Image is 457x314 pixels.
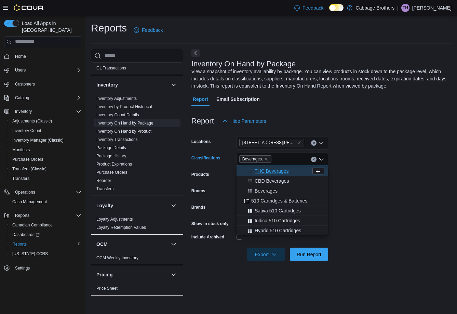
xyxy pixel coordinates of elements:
[96,137,138,142] span: Inventory Transactions
[10,146,32,154] a: Manifests
[4,49,81,291] nav: Complex example
[96,129,151,134] span: Inventory On Hand by Product
[96,217,133,222] span: Loyalty Adjustments
[10,146,81,154] span: Manifests
[1,51,84,61] button: Home
[7,116,84,126] button: Adjustments (Classic)
[12,211,81,220] span: Reports
[219,114,269,128] button: Hide Parameters
[15,67,26,73] span: Users
[96,113,139,117] a: Inventory Count Details
[10,117,55,125] a: Adjustments (Classic)
[237,216,328,226] button: Indica 510 Cartridges
[96,154,126,158] a: Package History
[237,176,328,186] button: CBD Beverages
[96,145,126,150] a: Package Details
[96,225,146,230] a: Loyalty Redemption Values
[242,156,263,162] span: Beverages.
[96,241,168,248] button: OCM
[7,174,84,183] button: Transfers
[10,231,42,239] a: Dashboards
[247,248,285,261] button: Export
[96,170,127,175] span: Purchase Orders
[1,211,84,220] button: Reports
[19,20,81,34] span: Load All Apps in [GEOGRAPHIC_DATA]
[91,254,183,265] div: OCM
[10,155,46,163] a: Purchase Orders
[319,140,324,146] button: Open list of options
[96,271,112,278] h3: Pricing
[96,271,168,278] button: Pricing
[96,286,118,291] a: Price Sheet
[216,92,260,106] span: Email Subscription
[191,155,220,161] label: Classifications
[255,178,289,184] span: CBD Beverages
[10,198,50,206] a: Cash Management
[12,80,81,88] span: Customers
[96,241,108,248] h3: OCM
[96,202,113,209] h3: Loyalty
[96,120,153,126] span: Inventory On Hand by Package
[191,139,211,144] label: Locations
[96,217,133,222] a: Loyalty Adjustments
[412,4,452,12] p: [PERSON_NAME]
[12,188,81,196] span: Operations
[96,178,111,183] a: Reorder
[1,93,84,103] button: Catalog
[191,188,205,194] label: Rooms
[96,256,138,260] a: OCM Weekly Inventory
[7,126,84,135] button: Inventory Count
[191,221,229,226] label: Show in stock only
[12,232,40,237] span: Dashboards
[12,166,46,172] span: Transfers (Classic)
[191,68,448,90] div: View a snapshot of inventory availability by package. You can view products in stock down to the ...
[251,248,281,261] span: Export
[237,196,328,206] button: 510 Cartridges & Batteries
[311,140,317,146] button: Clear input
[12,52,81,61] span: Home
[10,240,29,248] a: Reports
[303,4,323,11] span: Feedback
[7,230,84,239] a: Dashboards
[311,157,317,162] button: Clear input
[91,21,127,35] h1: Reports
[15,213,29,218] span: Reports
[96,81,118,88] h3: Inventory
[10,240,81,248] span: Reports
[191,172,209,177] label: Products
[10,155,81,163] span: Purchase Orders
[10,221,81,229] span: Canadian Compliance
[237,226,328,236] button: Hybrid 510 Cartridges
[12,176,29,181] span: Transfers
[96,286,118,291] span: Price Sheet
[170,271,178,279] button: Pricing
[96,202,168,209] button: Loyalty
[10,127,44,135] a: Inventory Count
[96,104,152,109] a: Inventory by Product Historical
[96,66,126,70] a: GL Transactions
[96,96,137,101] a: Inventory Adjustments
[7,239,84,249] button: Reports
[255,207,301,214] span: Sativa 510 Cartridges
[91,94,183,196] div: Inventory
[1,263,84,273] button: Settings
[237,166,328,176] button: THC Beverages
[255,168,289,174] span: THC Beverages
[10,127,81,135] span: Inventory Count
[10,231,81,239] span: Dashboards
[12,241,27,247] span: Reports
[7,145,84,155] button: Manifests
[15,95,29,101] span: Catalog
[401,4,409,12] div: Torrie Harris
[96,162,132,167] a: Product Expirations
[193,92,208,106] span: Report
[12,157,43,162] span: Purchase Orders
[96,186,113,191] a: Transfers
[170,81,178,89] button: Inventory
